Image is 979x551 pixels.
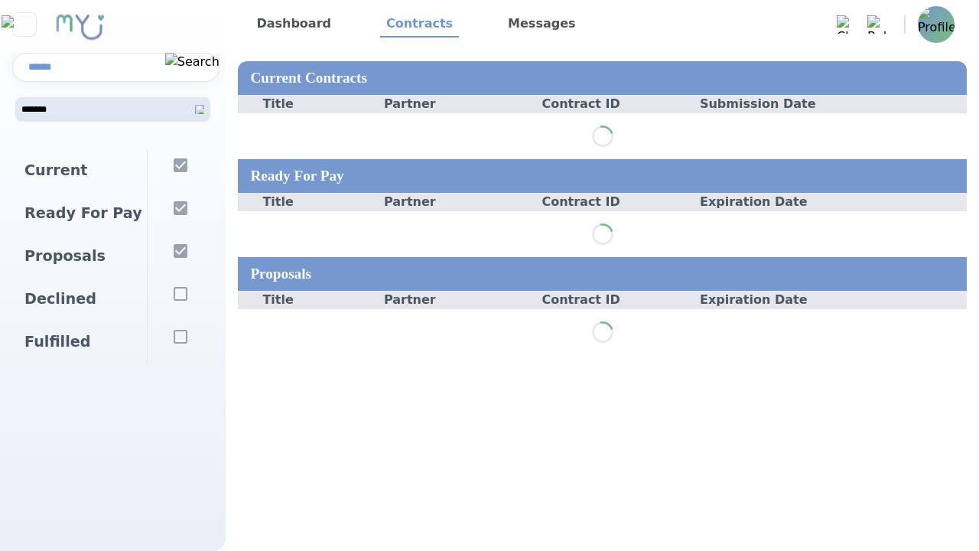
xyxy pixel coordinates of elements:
[837,15,855,34] img: Chat
[250,11,337,37] a: Dashboard
[675,193,821,211] div: Expiration Date
[529,291,675,309] div: Contract ID
[384,193,530,211] div: Partner
[529,193,675,211] div: Contract ID
[380,11,459,37] a: Contracts
[12,278,147,321] div: Declined
[2,15,47,34] img: Close sidebar
[12,149,147,192] div: Current
[529,95,675,113] div: Contract ID
[238,291,384,309] div: Title
[918,6,955,43] img: Profile
[238,61,967,95] div: Current Contracts
[12,192,147,235] div: Ready For Pay
[502,11,581,37] a: Messages
[384,291,530,309] div: Partner
[867,15,886,34] img: Bell
[384,95,530,113] div: Partner
[675,95,821,113] div: Submission Date
[12,235,147,278] div: Proposals
[12,321,147,364] div: Fulfilled
[238,257,967,291] div: Proposals
[238,193,384,211] div: Title
[675,291,821,309] div: Expiration Date
[238,159,967,193] div: Ready For Pay
[238,95,384,113] div: Title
